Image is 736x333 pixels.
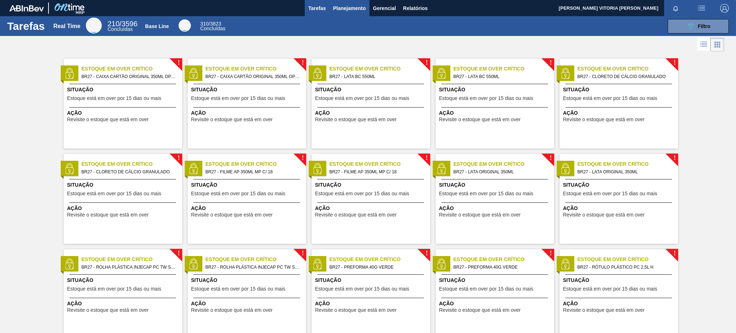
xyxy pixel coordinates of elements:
[191,191,285,196] span: Estoque está em over por 15 dias ou mais
[454,65,554,73] span: Estoque em Over Crítico
[720,4,729,13] img: Logout
[549,60,552,65] span: !
[563,286,657,292] span: Estoque está em over por 15 dias ou mais
[333,4,366,13] span: Planejamento
[315,300,428,307] span: Ação
[107,21,137,32] div: Real Time
[206,256,306,263] span: Estoque em Over Crítico
[188,163,199,174] img: status
[67,277,180,284] span: Situação
[7,22,45,30] h1: Tarefas
[67,96,161,101] span: Estoque está em over por 15 dias ou mais
[439,191,533,196] span: Estoque está em over por 15 dias ou mais
[191,96,285,101] span: Estoque está em over por 15 dias ou mais
[698,23,710,29] span: Filtro
[191,109,304,117] span: Ação
[82,160,182,168] span: Estoque em Over Crítico
[107,20,137,28] span: / 3596
[67,117,149,122] span: Revisite o estoque que está em over
[330,160,430,168] span: Estoque em Over Crítico
[439,109,552,117] span: Ação
[436,68,447,79] img: status
[206,263,300,271] span: BR27 - ROLHA PLÁSTICA INJECAP PC TW SHORT
[315,109,428,117] span: Ação
[315,212,397,218] span: Revisite o estoque que está em over
[563,109,676,117] span: Ação
[67,307,149,313] span: Revisite o estoque que está em over
[200,22,225,31] div: Base Line
[578,73,672,81] span: BR27 - CLORETO DE CÁLCIO GRANULADO
[302,251,304,256] span: !
[191,86,304,93] span: Situação
[308,4,326,13] span: Tarefas
[64,259,75,269] img: status
[206,168,300,176] span: BR27 - FILME AP 350ML MP C/ 18
[439,181,552,189] span: Situação
[191,212,273,218] span: Revisite o estoque que está em over
[188,259,199,269] img: status
[454,263,548,271] span: BR27 - PREFORMA 40G VERDE
[82,168,176,176] span: BR27 - CLORETO DE CÁLCIO GRANULADO
[53,23,80,29] div: Real Time
[312,259,323,269] img: status
[673,155,676,161] span: !
[668,19,729,33] button: Filtro
[330,256,430,263] span: Estoque em Over Crítico
[439,117,521,122] span: Revisite o estoque que está em over
[439,96,533,101] span: Estoque está em over por 15 dias ou mais
[563,117,645,122] span: Revisite o estoque que está em over
[425,60,428,65] span: !
[67,212,149,218] span: Revisite o estoque que está em over
[330,263,424,271] span: BR27 - PREFORMA 40G VERDE
[563,205,676,212] span: Ação
[563,96,657,101] span: Estoque está em over por 15 dias ou mais
[67,109,180,117] span: Ação
[673,60,676,65] span: !
[710,38,724,51] div: Visão em Cards
[439,307,521,313] span: Revisite o estoque que está em over
[315,96,409,101] span: Estoque está em over por 15 dias ou mais
[302,60,304,65] span: !
[315,86,428,93] span: Situação
[454,160,554,168] span: Estoque em Over Crítico
[9,5,44,12] img: TNhmsLtSVTkK8tSr43FrP2fwEKptu5GPRR3wAAAABJRU5ErkJggg==
[563,307,645,313] span: Revisite o estoque que está em over
[578,263,672,271] span: BR27 - RÓTULO PLÁSTICO PC 2,5L H
[439,212,521,218] span: Revisite o estoque que está em over
[312,68,323,79] img: status
[191,205,304,212] span: Ação
[86,18,102,33] div: Real Time
[191,307,273,313] span: Revisite o estoque que está em over
[67,181,180,189] span: Situação
[664,3,687,13] button: Notificações
[67,205,180,212] span: Ação
[302,155,304,161] span: !
[178,60,180,65] span: !
[436,259,447,269] img: status
[560,259,571,269] img: status
[64,68,75,79] img: status
[191,277,304,284] span: Situação
[578,256,678,263] span: Estoque em Over Crítico
[178,251,180,256] span: !
[107,20,119,28] span: 210
[436,163,447,174] img: status
[578,160,678,168] span: Estoque em Over Crítico
[439,286,533,292] span: Estoque está em over por 15 dias ou mais
[315,181,428,189] span: Situação
[549,251,552,256] span: !
[315,307,397,313] span: Revisite o estoque que está em over
[560,163,571,174] img: status
[82,65,182,73] span: Estoque em Over Crítico
[178,155,180,161] span: !
[206,160,306,168] span: Estoque em Over Crítico
[82,73,176,81] span: BR27 - CAIXA CARTÃO ORIGINAL 350ML OPEN CORNER
[373,4,396,13] span: Gerencial
[67,191,161,196] span: Estoque está em over por 15 dias ou mais
[200,21,221,27] span: / 3823
[315,286,409,292] span: Estoque está em over por 15 dias ou mais
[454,256,554,263] span: Estoque em Over Crítico
[563,191,657,196] span: Estoque está em over por 15 dias ou mais
[563,300,676,307] span: Ação
[191,300,304,307] span: Ação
